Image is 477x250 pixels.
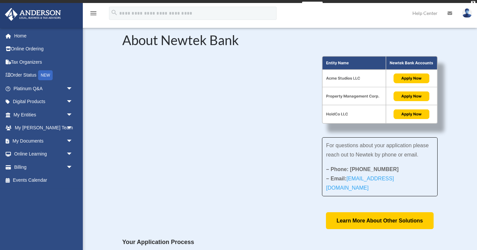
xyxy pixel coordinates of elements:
[122,33,438,50] h2: About Newtek Bank
[5,160,83,174] a: Billingarrow_drop_down
[5,42,83,56] a: Online Ordering
[5,95,83,108] a: Digital Productsarrow_drop_down
[5,174,83,187] a: Events Calendar
[326,212,434,229] a: Learn More About Other Solutions
[66,82,79,95] span: arrow_drop_down
[326,176,394,194] a: [EMAIL_ADDRESS][DOMAIN_NAME]
[3,8,63,21] img: Anderson Advisors Platinum Portal
[5,82,83,95] a: Platinum Q&Aarrow_drop_down
[111,9,118,16] i: search
[462,8,472,18] img: User Pic
[66,95,79,109] span: arrow_drop_down
[302,2,323,10] a: survey
[326,166,399,172] strong: – Phone: [PHONE_NUMBER]
[5,121,83,135] a: My [PERSON_NAME] Teamarrow_drop_down
[122,56,304,159] iframe: NewtekOne and Newtek Bank's Partnership with Anderson Advisors
[66,160,79,174] span: arrow_drop_down
[66,134,79,148] span: arrow_drop_down
[38,70,53,80] div: NEW
[322,56,438,124] img: About Partnership Graphic (3)
[154,2,299,10] div: Get a chance to win 6 months of Platinum for free just by filling out this
[471,1,475,5] div: close
[122,239,194,245] strong: Your Application Process
[5,134,83,148] a: My Documentsarrow_drop_down
[326,143,429,157] span: For questions about your application please reach out to Newtek by phone or email.
[89,12,97,17] a: menu
[5,55,83,69] a: Tax Organizers
[5,148,83,161] a: Online Learningarrow_drop_down
[326,176,394,191] strong: – Email:
[89,9,97,17] i: menu
[66,121,79,135] span: arrow_drop_down
[66,148,79,161] span: arrow_drop_down
[5,29,83,42] a: Home
[5,69,83,82] a: Order StatusNEW
[5,108,83,121] a: My Entitiesarrow_drop_down
[66,108,79,122] span: arrow_drop_down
